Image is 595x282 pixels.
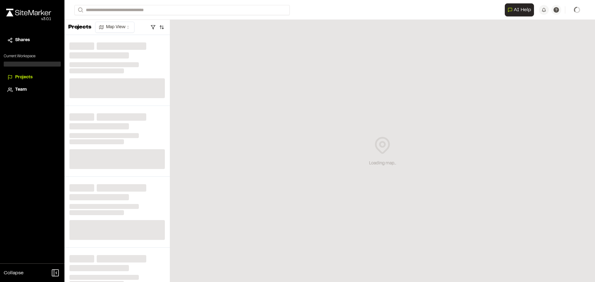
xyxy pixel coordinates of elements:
[6,16,51,22] div: Oh geez...please don't...
[505,3,536,16] div: Open AI Assistant
[68,23,91,32] p: Projects
[6,9,51,16] img: rebrand.png
[4,269,24,277] span: Collapse
[74,5,86,15] button: Search
[7,74,57,81] a: Projects
[7,37,57,44] a: Shares
[15,37,30,44] span: Shares
[514,6,531,14] span: AI Help
[505,3,534,16] button: Open AI Assistant
[15,74,33,81] span: Projects
[369,160,396,167] div: Loading map...
[7,86,57,93] a: Team
[15,86,27,93] span: Team
[4,54,61,59] p: Current Workspace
